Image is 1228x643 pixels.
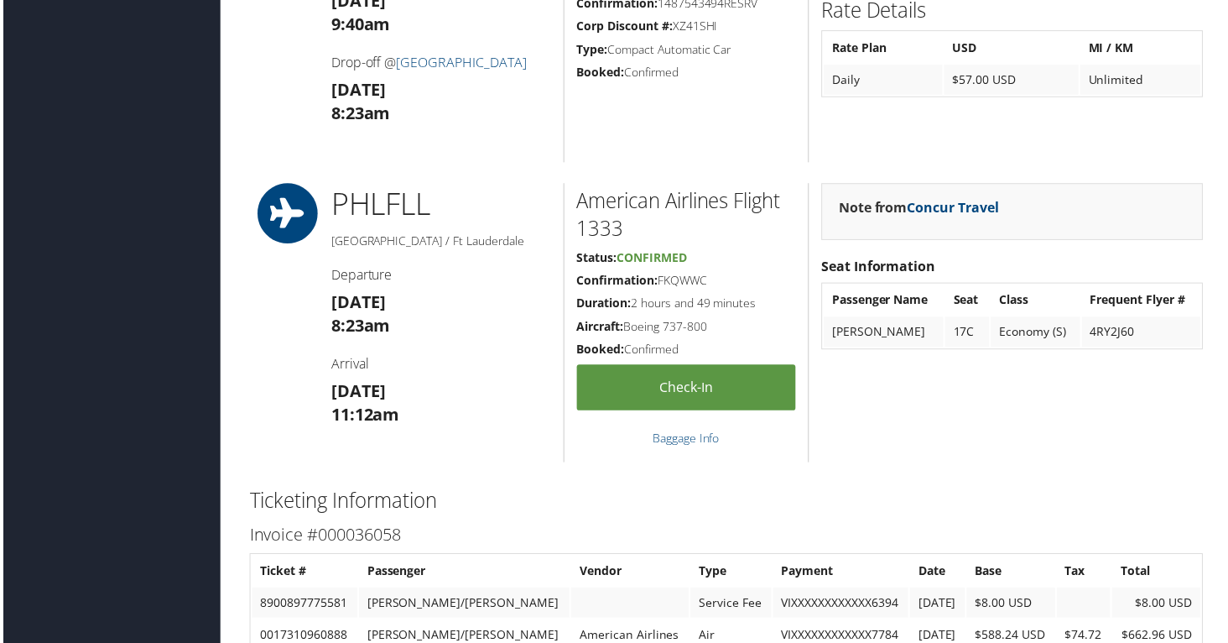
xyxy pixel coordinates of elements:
a: Check-in [576,366,796,412]
td: $8.00 USD [1114,590,1203,620]
strong: Aircraft: [576,320,623,336]
strong: Status: [576,250,617,266]
strong: 8:23am [330,316,389,338]
td: 17C [946,318,991,348]
strong: Confirmation: [576,273,658,289]
h1: PHL FLL [330,184,550,226]
strong: Type: [576,41,607,57]
td: 4RY2J60 [1084,318,1203,348]
td: Daily [825,65,944,95]
td: VIXXXXXXXXXXXX6394 [773,590,909,620]
th: Total [1114,558,1203,588]
strong: 9:40am [330,13,389,35]
td: $8.00 USD [968,590,1057,620]
th: Date [911,558,966,588]
h5: Boeing 737-800 [576,320,796,337]
td: Economy (S) [992,318,1081,348]
th: Seat [946,286,991,316]
td: 8900897775581 [250,590,356,620]
th: Passenger [357,558,570,588]
strong: Corp Discount #: [576,18,673,34]
h2: American Airlines Flight 1333 [576,187,796,243]
strong: Duration: [576,296,631,312]
th: Class [992,286,1081,316]
td: Service Fee [690,590,771,620]
strong: [DATE] [330,78,385,101]
th: Vendor [570,558,689,588]
td: [DATE] [911,590,966,620]
strong: Seat Information [822,258,937,276]
a: Baggage Info [653,431,720,447]
h5: Confirmed [576,64,796,81]
th: USD [945,33,1080,63]
h2: Ticketing Information [247,489,1205,517]
th: Base [968,558,1057,588]
strong: [DATE] [330,292,385,315]
strong: Booked: [576,342,624,358]
th: Rate Plan [825,33,944,63]
h5: [GEOGRAPHIC_DATA] / Ft Lauderdale [330,233,550,250]
h4: Drop-off @ [330,53,550,71]
th: Payment [773,558,909,588]
td: [PERSON_NAME]/[PERSON_NAME] [357,590,570,620]
th: Frequent Flyer # [1084,286,1203,316]
h5: FKQWWC [576,273,796,290]
h5: XZ41SHI [576,18,796,34]
strong: 11:12am [330,405,398,427]
th: Passenger Name [825,286,944,316]
strong: Booked: [576,64,624,80]
th: Tax [1059,558,1113,588]
h5: Compact Automatic Car [576,41,796,58]
h5: 2 hours and 49 minutes [576,296,796,313]
strong: [DATE] [330,381,385,404]
a: [GEOGRAPHIC_DATA] [395,53,526,71]
strong: 8:23am [330,102,389,124]
a: Concur Travel [908,199,1001,217]
h4: Arrival [330,356,550,374]
th: Ticket # [250,558,356,588]
td: Unlimited [1082,65,1203,95]
th: Type [690,558,771,588]
td: $57.00 USD [945,65,1080,95]
h4: Departure [330,266,550,285]
th: MI / KM [1082,33,1203,63]
strong: Note from [840,199,1001,217]
h5: Confirmed [576,342,796,359]
span: Confirmed [617,250,687,266]
td: [PERSON_NAME] [825,318,944,348]
h3: Invoice #000036058 [247,525,1205,549]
